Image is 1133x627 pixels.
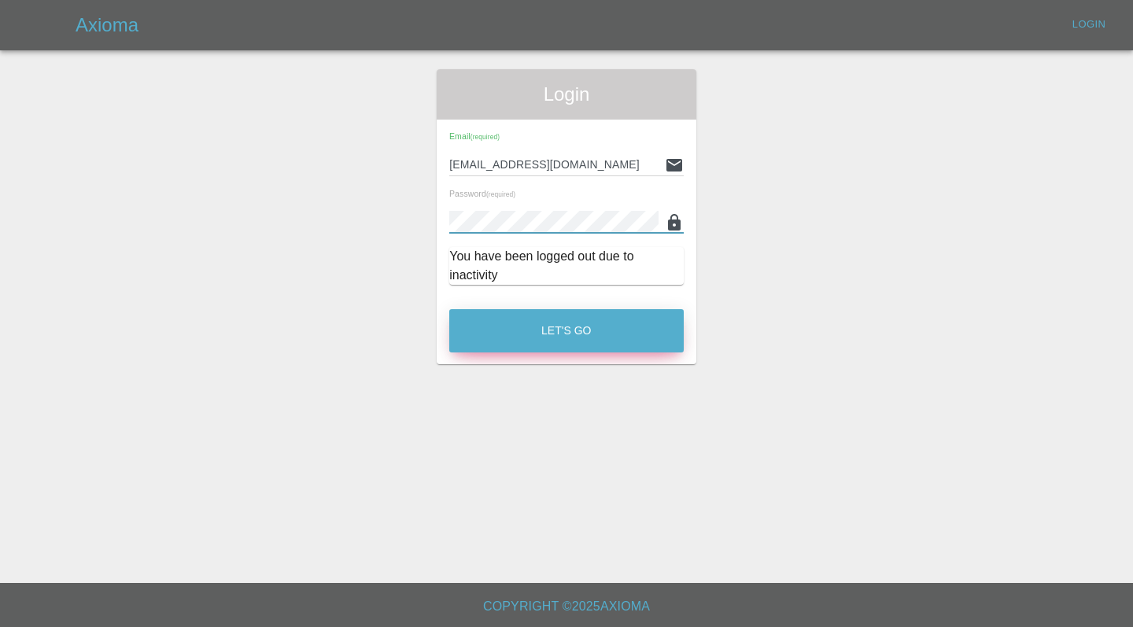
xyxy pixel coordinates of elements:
[13,596,1120,618] h6: Copyright © 2025 Axioma
[449,189,515,198] span: Password
[76,13,138,38] h5: Axioma
[449,82,684,107] span: Login
[486,191,515,198] small: (required)
[449,247,684,285] div: You have been logged out due to inactivity
[1064,13,1114,37] a: Login
[471,134,500,141] small: (required)
[449,131,500,141] span: Email
[449,309,684,352] button: Let's Go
